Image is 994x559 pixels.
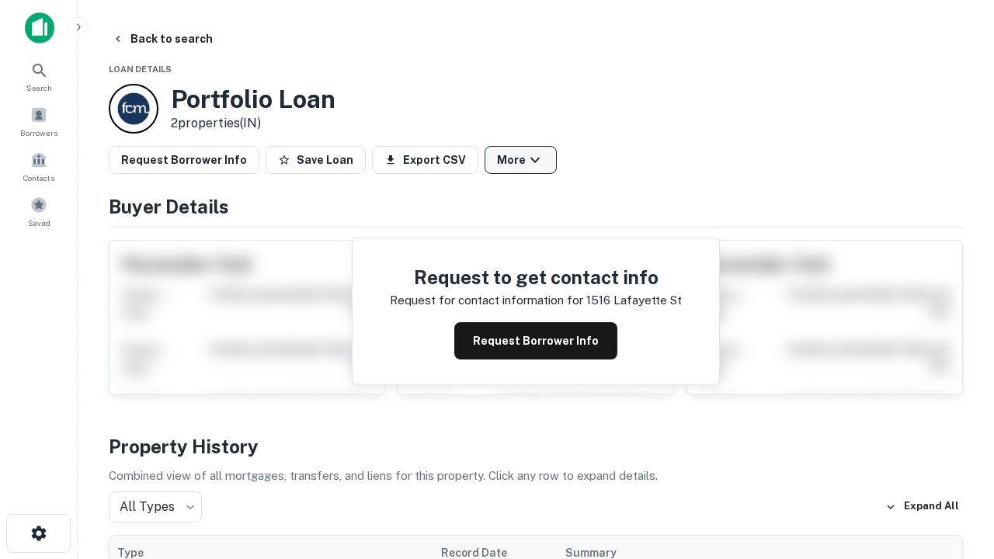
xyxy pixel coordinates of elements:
h3: Portfolio Loan [171,85,335,114]
h4: Buyer Details [109,193,963,220]
div: All Types [109,491,202,523]
a: Contacts [5,145,73,187]
h4: Request to get contact info [390,263,682,291]
button: Save Loan [266,146,366,174]
a: Borrowers [5,100,73,142]
span: Saved [28,217,50,229]
a: Search [5,55,73,97]
a: Saved [5,190,73,232]
iframe: Chat Widget [916,385,994,460]
p: 1516 lafayette st [586,291,682,310]
button: Back to search [106,25,219,53]
span: Loan Details [109,64,172,74]
span: Contacts [23,172,54,184]
img: capitalize-icon.png [25,12,54,43]
button: Request Borrower Info [109,146,259,174]
p: Combined view of all mortgages, transfers, and liens for this property. Click any row to expand d... [109,467,963,485]
span: Search [26,82,52,94]
h4: Property History [109,432,963,460]
p: 2 properties (IN) [171,114,335,133]
p: Request for contact information for [390,291,583,310]
button: Export CSV [372,146,478,174]
button: Request Borrower Info [454,322,617,359]
button: More [485,146,557,174]
button: Expand All [881,495,963,519]
span: Borrowers [20,127,57,139]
